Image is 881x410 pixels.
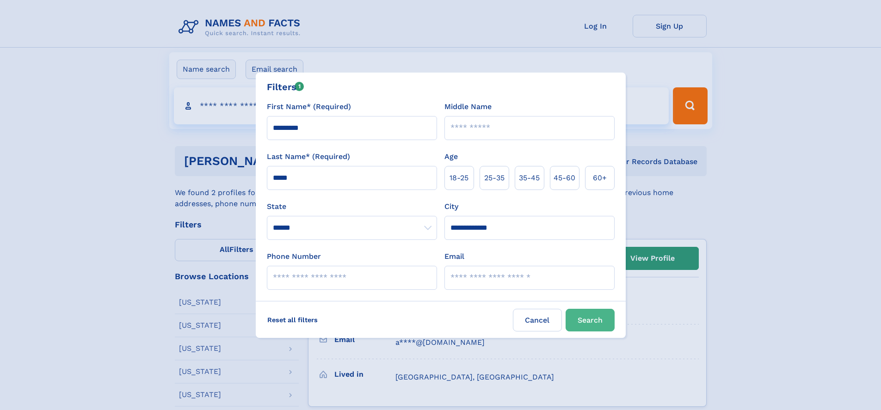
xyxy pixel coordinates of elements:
[444,251,464,262] label: Email
[267,101,351,112] label: First Name* (Required)
[267,251,321,262] label: Phone Number
[566,309,615,331] button: Search
[444,151,458,162] label: Age
[554,172,575,184] span: 45‑60
[267,201,437,212] label: State
[267,80,304,94] div: Filters
[484,172,505,184] span: 25‑35
[444,201,458,212] label: City
[267,151,350,162] label: Last Name* (Required)
[519,172,540,184] span: 35‑45
[593,172,607,184] span: 60+
[513,309,562,331] label: Cancel
[450,172,468,184] span: 18‑25
[444,101,492,112] label: Middle Name
[261,309,324,331] label: Reset all filters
